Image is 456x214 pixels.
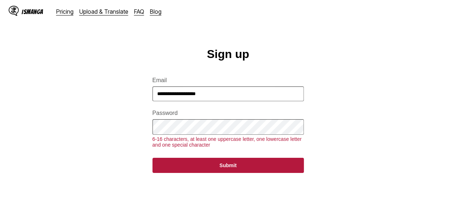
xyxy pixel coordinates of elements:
[152,110,304,116] label: Password
[9,6,19,16] img: IsManga Logo
[150,8,161,15] a: Blog
[152,136,304,148] div: 6-16 characters, at least one uppercase letter, one lowercase letter and one special character
[22,8,43,15] div: IsManga
[152,158,304,173] button: Submit
[207,48,249,61] h1: Sign up
[152,77,304,84] label: Email
[79,8,128,15] a: Upload & Translate
[134,8,144,15] a: FAQ
[9,6,56,17] a: IsManga LogoIsManga
[56,8,74,15] a: Pricing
